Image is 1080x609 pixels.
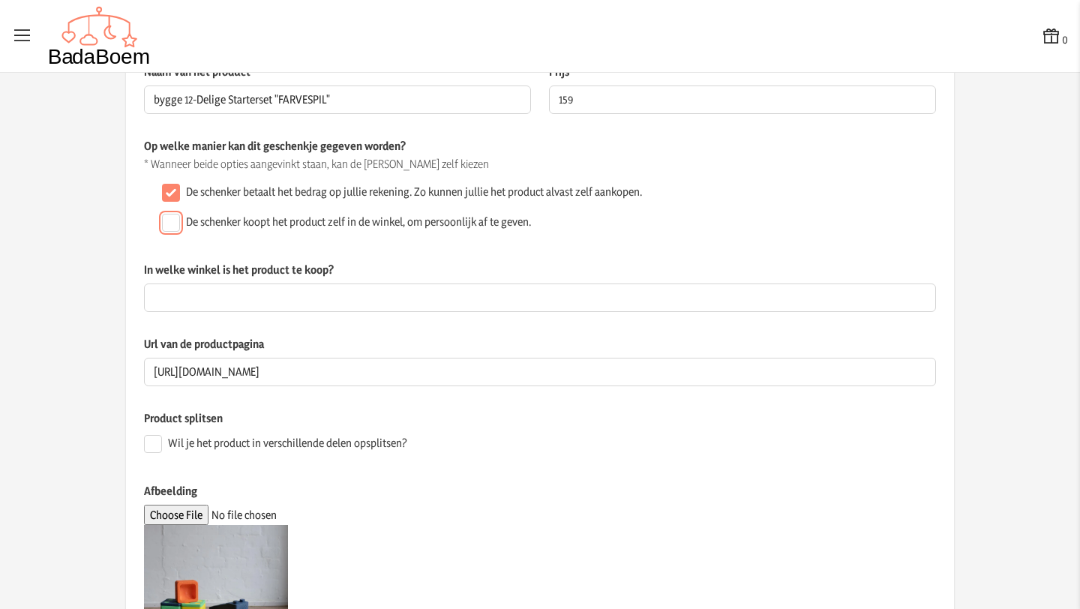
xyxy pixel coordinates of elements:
button: 0 [1041,25,1068,47]
label: De schenker betaalt het bedrag op jullie rekening. Zo kunnen jullie het product alvast zelf aanko... [186,184,642,199]
label: Prijs [549,64,936,85]
p: Product splitsen [144,410,936,426]
img: Badaboem [48,6,151,66]
label: Wil je het product in verschillende delen opsplitsen? [168,436,407,451]
label: Naam van het product [144,64,531,85]
p: * Wanneer beide opties aangevinkt staan, kan de [PERSON_NAME] zelf kiezen [144,157,936,172]
label: Afbeelding [144,483,936,505]
label: De schenker koopt het product zelf in de winkel, om persoonlijk af te geven. [186,214,531,229]
p: Op welke manier kan dit geschenkje gegeven worden? [144,138,936,154]
label: In welke winkel is het product te koop? [144,262,936,283]
label: Url van de productpagina [144,336,936,358]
